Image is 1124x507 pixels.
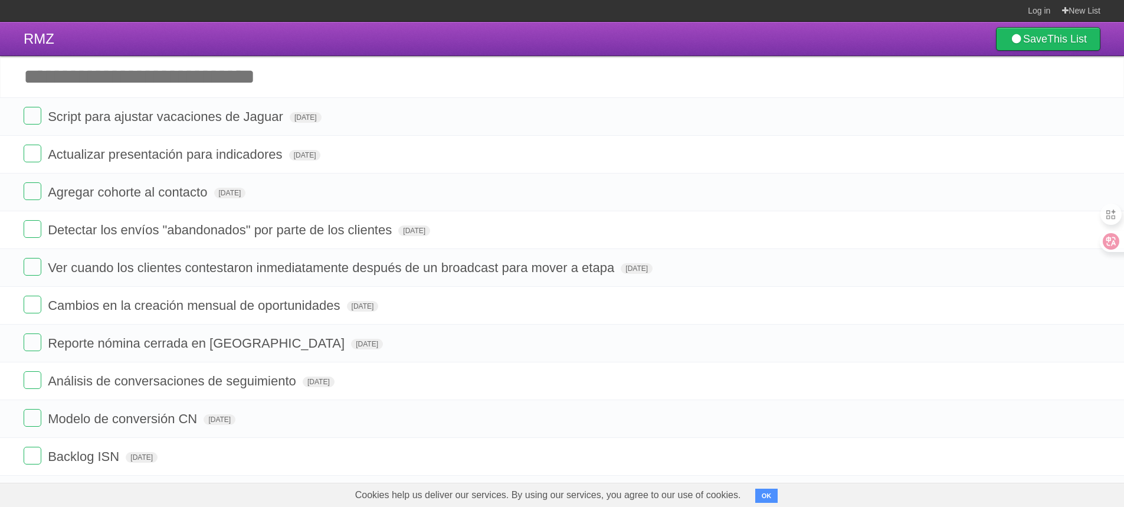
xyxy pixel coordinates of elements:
button: OK [755,489,778,503]
span: Modelo de conversión CN [48,411,200,426]
span: [DATE] [290,112,322,123]
label: Done [24,409,41,427]
span: Backlog ISN [48,449,122,464]
span: [DATE] [347,301,379,312]
span: Actualizar presentación para indicadores [48,147,285,162]
span: [DATE] [398,225,430,236]
span: [DATE] [621,263,653,274]
label: Done [24,107,41,125]
label: Done [24,220,41,238]
label: Done [24,447,41,465]
span: [DATE] [126,452,158,463]
label: Done [24,296,41,313]
span: Reporte nómina cerrada en [GEOGRAPHIC_DATA] [48,336,348,351]
a: SaveThis List [996,27,1100,51]
span: [DATE] [214,188,246,198]
label: Done [24,182,41,200]
span: Análisis de conversaciones de seguimiento [48,374,299,388]
label: Done [24,333,41,351]
span: [DATE] [289,150,321,161]
span: [DATE] [303,377,335,387]
label: Done [24,258,41,276]
span: Cambios en la creación mensual de oportunidades [48,298,343,313]
span: Cookies help us deliver our services. By using our services, you agree to our use of cookies. [343,483,753,507]
label: Done [24,371,41,389]
span: Detectar los envíos "abandonados" por parte de los clientes [48,223,395,237]
span: RMZ [24,31,54,47]
span: Agregar cohorte al contacto [48,185,210,199]
label: Done [24,145,41,162]
span: Ver cuando los clientes contestaron inmediatamente después de un broadcast para mover a etapa [48,260,617,275]
span: [DATE] [351,339,383,349]
span: [DATE] [204,414,235,425]
span: Script para ajustar vacaciones de Jaguar [48,109,286,124]
b: This List [1047,33,1087,45]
